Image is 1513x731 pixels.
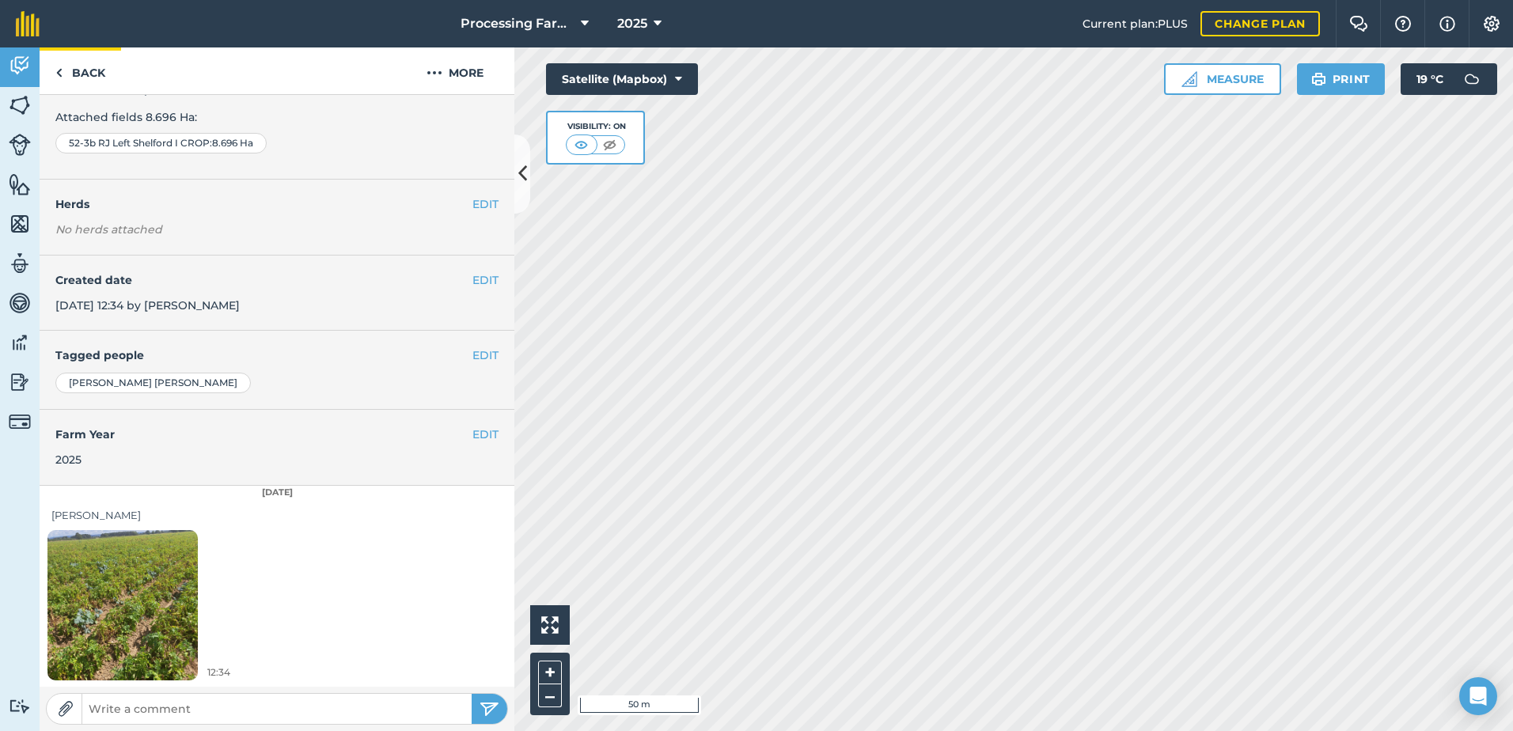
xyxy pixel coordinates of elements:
[9,54,31,78] img: svg+xml;base64,PD94bWwgdmVyc2lvbj0iMS4wIiBlbmNvZGluZz0idXRmLTgiPz4KPCEtLSBHZW5lcmF0b3I6IEFkb2JlIE...
[566,120,626,133] div: Visibility: On
[1482,16,1501,32] img: A cog icon
[546,63,698,95] button: Satellite (Mapbox)
[396,47,514,94] button: More
[51,507,502,524] div: [PERSON_NAME]
[1311,70,1326,89] img: svg+xml;base64,PHN2ZyB4bWxucz0iaHR0cDovL3d3dy53My5vcmcvMjAwMC9zdmciIHdpZHRoPSIxOSIgaGVpZ2h0PSIyNC...
[1459,677,1497,715] div: Open Intercom Messenger
[55,63,63,82] img: svg+xml;base64,PHN2ZyB4bWxucz0iaHR0cDovL3d3dy53My5vcmcvMjAwMC9zdmciIHdpZHRoPSI5IiBoZWlnaHQ9IjI0Ii...
[55,451,499,468] div: 2025
[9,411,31,433] img: svg+xml;base64,PD94bWwgdmVyc2lvbj0iMS4wIiBlbmNvZGluZz0idXRmLTgiPz4KPCEtLSBHZW5lcmF0b3I6IEFkb2JlIE...
[472,426,499,443] button: EDIT
[1200,11,1320,36] a: Change plan
[16,11,40,36] img: fieldmargin Logo
[9,134,31,156] img: svg+xml;base64,PD94bWwgdmVyc2lvbj0iMS4wIiBlbmNvZGluZz0idXRmLTgiPz4KPCEtLSBHZW5lcmF0b3I6IEFkb2JlIE...
[541,616,559,634] img: Four arrows, one pointing top left, one top right, one bottom right and the last bottom left
[9,370,31,394] img: svg+xml;base64,PD94bWwgdmVyc2lvbj0iMS4wIiBlbmNvZGluZz0idXRmLTgiPz4KPCEtLSBHZW5lcmF0b3I6IEFkb2JlIE...
[55,426,499,443] h4: Farm Year
[40,256,514,331] div: [DATE] 12:34 by [PERSON_NAME]
[47,505,198,705] img: Loading spinner
[40,486,514,500] div: [DATE]
[1297,63,1386,95] button: Print
[1164,63,1281,95] button: Measure
[472,271,499,289] button: EDIT
[210,137,253,150] span: : 8.696 Ha
[40,47,121,94] a: Back
[1349,16,1368,32] img: Two speech bubbles overlapping with the left bubble in the forefront
[69,137,210,150] span: 52-3b RJ Left Shelford I CROP
[600,137,620,153] img: svg+xml;base64,PHN2ZyB4bWxucz0iaHR0cDovL3d3dy53My5vcmcvMjAwMC9zdmciIHdpZHRoPSI1MCIgaGVpZ2h0PSI0MC...
[55,373,251,393] div: [PERSON_NAME] [PERSON_NAME]
[617,14,647,33] span: 2025
[9,699,31,714] img: svg+xml;base64,PD94bWwgdmVyc2lvbj0iMS4wIiBlbmNvZGluZz0idXRmLTgiPz4KPCEtLSBHZW5lcmF0b3I6IEFkb2JlIE...
[472,195,499,213] button: EDIT
[58,701,74,717] img: Paperclip icon
[9,291,31,315] img: svg+xml;base64,PD94bWwgdmVyc2lvbj0iMS4wIiBlbmNvZGluZz0idXRmLTgiPz4KPCEtLSBHZW5lcmF0b3I6IEFkb2JlIE...
[538,661,562,684] button: +
[480,699,499,718] img: svg+xml;base64,PHN2ZyB4bWxucz0iaHR0cDovL3d3dy53My5vcmcvMjAwMC9zdmciIHdpZHRoPSIyNSIgaGVpZ2h0PSIyNC...
[55,195,514,213] h4: Herds
[55,221,514,238] em: No herds attached
[55,271,499,289] h4: Created date
[1181,71,1197,87] img: Ruler icon
[82,698,472,720] input: Write a comment
[1394,16,1413,32] img: A question mark icon
[9,172,31,196] img: svg+xml;base64,PHN2ZyB4bWxucz0iaHR0cDovL3d3dy53My5vcmcvMjAwMC9zdmciIHdpZHRoPSI1NiIgaGVpZ2h0PSI2MC...
[1083,15,1188,32] span: Current plan : PLUS
[9,331,31,354] img: svg+xml;base64,PD94bWwgdmVyc2lvbj0iMS4wIiBlbmNvZGluZz0idXRmLTgiPz4KPCEtLSBHZW5lcmF0b3I6IEFkb2JlIE...
[461,14,574,33] span: Processing Farms
[571,137,591,153] img: svg+xml;base64,PHN2ZyB4bWxucz0iaHR0cDovL3d3dy53My5vcmcvMjAwMC9zdmciIHdpZHRoPSI1MCIgaGVpZ2h0PSI0MC...
[1456,63,1488,95] img: svg+xml;base64,PD94bWwgdmVyc2lvbj0iMS4wIiBlbmNvZGluZz0idXRmLTgiPz4KPCEtLSBHZW5lcmF0b3I6IEFkb2JlIE...
[472,347,499,364] button: EDIT
[1401,63,1497,95] button: 19 °C
[427,63,442,82] img: svg+xml;base64,PHN2ZyB4bWxucz0iaHR0cDovL3d3dy53My5vcmcvMjAwMC9zdmciIHdpZHRoPSIyMCIgaGVpZ2h0PSIyNC...
[1439,14,1455,33] img: svg+xml;base64,PHN2ZyB4bWxucz0iaHR0cDovL3d3dy53My5vcmcvMjAwMC9zdmciIHdpZHRoPSIxNyIgaGVpZ2h0PSIxNy...
[538,684,562,707] button: –
[55,108,499,126] p: Attached fields 8.696 Ha :
[9,212,31,236] img: svg+xml;base64,PHN2ZyB4bWxucz0iaHR0cDovL3d3dy53My5vcmcvMjAwMC9zdmciIHdpZHRoPSI1NiIgaGVpZ2h0PSI2MC...
[55,347,499,364] h4: Tagged people
[207,665,230,680] span: 12:34
[9,93,31,117] img: svg+xml;base64,PHN2ZyB4bWxucz0iaHR0cDovL3d3dy53My5vcmcvMjAwMC9zdmciIHdpZHRoPSI1NiIgaGVpZ2h0PSI2MC...
[9,252,31,275] img: svg+xml;base64,PD94bWwgdmVyc2lvbj0iMS4wIiBlbmNvZGluZz0idXRmLTgiPz4KPCEtLSBHZW5lcmF0b3I6IEFkb2JlIE...
[1416,63,1443,95] span: 19 ° C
